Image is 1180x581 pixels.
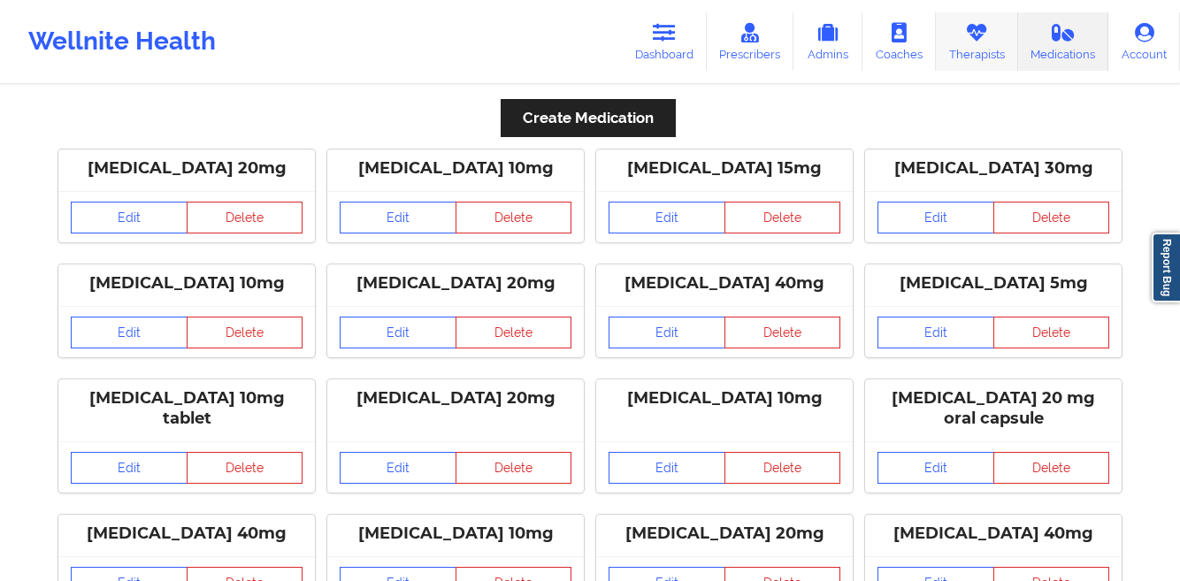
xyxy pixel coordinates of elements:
[707,12,794,71] a: Prescribers
[877,202,994,233] a: Edit
[187,452,303,484] button: Delete
[724,202,841,233] button: Delete
[609,273,840,294] div: [MEDICAL_DATA] 40mg
[187,202,303,233] button: Delete
[993,317,1110,348] button: Delete
[71,202,188,233] a: Edit
[71,273,303,294] div: [MEDICAL_DATA] 10mg
[1152,233,1180,302] a: Report Bug
[340,524,571,544] div: [MEDICAL_DATA] 10mg
[724,317,841,348] button: Delete
[340,452,456,484] a: Edit
[862,12,936,71] a: Coaches
[622,12,707,71] a: Dashboard
[877,524,1109,544] div: [MEDICAL_DATA] 40mg
[609,158,840,179] div: [MEDICAL_DATA] 15mg
[609,317,725,348] a: Edit
[877,273,1109,294] div: [MEDICAL_DATA] 5mg
[501,99,676,137] button: Create Medication
[340,158,571,179] div: [MEDICAL_DATA] 10mg
[609,202,725,233] a: Edit
[877,388,1109,429] div: [MEDICAL_DATA] 20 mg oral capsule
[877,317,994,348] a: Edit
[71,452,188,484] a: Edit
[609,388,840,409] div: [MEDICAL_DATA] 10mg
[340,317,456,348] a: Edit
[71,158,303,179] div: [MEDICAL_DATA] 20mg
[609,452,725,484] a: Edit
[793,12,862,71] a: Admins
[340,202,456,233] a: Edit
[877,158,1109,179] div: [MEDICAL_DATA] 30mg
[1018,12,1109,71] a: Medications
[340,273,571,294] div: [MEDICAL_DATA] 20mg
[609,524,840,544] div: [MEDICAL_DATA] 20mg
[456,452,572,484] button: Delete
[71,524,303,544] div: [MEDICAL_DATA] 40mg
[340,388,571,409] div: [MEDICAL_DATA] 20mg
[456,202,572,233] button: Delete
[71,317,188,348] a: Edit
[71,388,303,429] div: [MEDICAL_DATA] 10mg tablet
[993,202,1110,233] button: Delete
[456,317,572,348] button: Delete
[724,452,841,484] button: Delete
[187,317,303,348] button: Delete
[993,452,1110,484] button: Delete
[936,12,1018,71] a: Therapists
[877,452,994,484] a: Edit
[1108,12,1180,71] a: Account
